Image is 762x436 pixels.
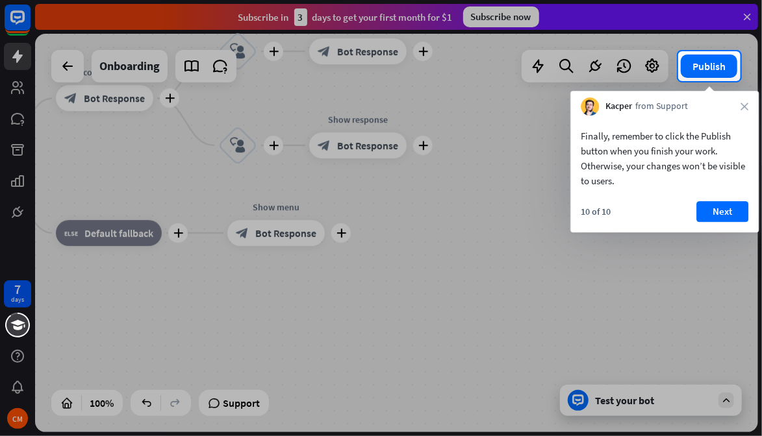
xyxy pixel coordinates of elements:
[581,206,611,217] div: 10 of 10
[635,100,688,113] span: from Support
[696,201,748,222] button: Next
[605,100,632,113] span: Kacper
[741,103,748,110] i: close
[681,54,737,78] button: Publish
[581,128,748,188] div: Finally, remember to click the Publish button when you finish your work. Otherwise, your changes ...
[10,5,49,44] button: Open LiveChat chat widget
